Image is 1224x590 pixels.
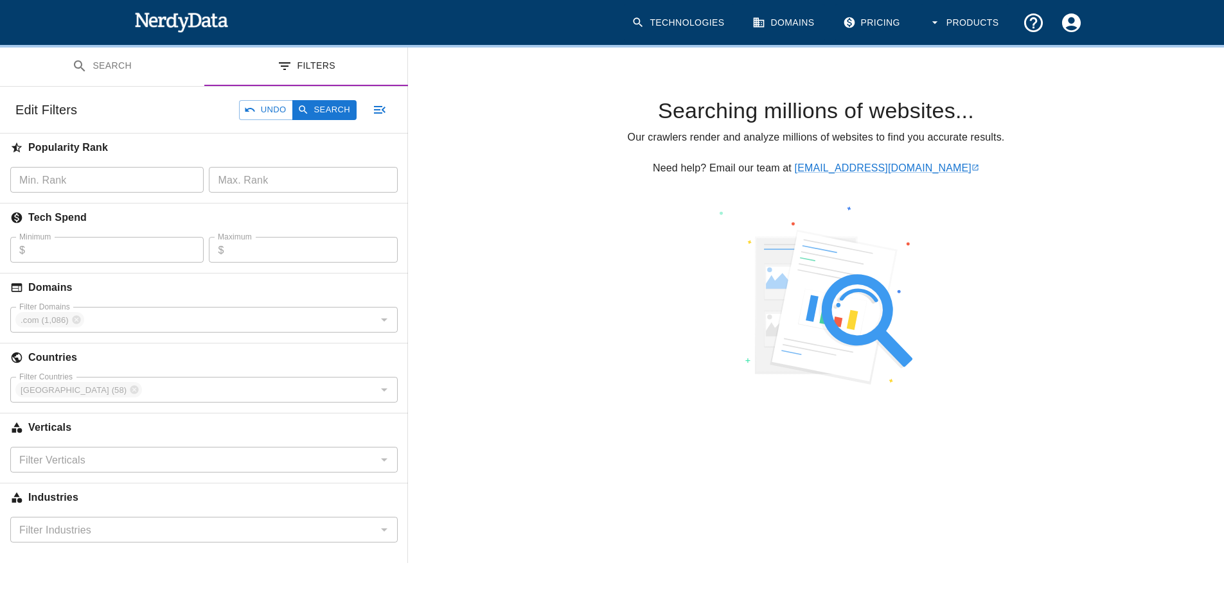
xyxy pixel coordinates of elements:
[10,237,204,263] div: $
[1015,4,1052,42] button: Support and Documentation
[134,9,229,35] img: NerdyData.com
[209,237,397,263] div: $
[239,100,293,120] button: Undo
[624,4,734,42] a: Technologies
[19,231,51,242] label: Minimum
[835,4,910,42] a: Pricing
[429,130,1203,176] p: Our crawlers render and analyze millions of websites to find you accurate results. Need help? Ema...
[292,100,357,120] button: Search
[795,162,979,173] a: [EMAIL_ADDRESS][DOMAIN_NAME]
[19,371,73,382] label: Filter Countries
[15,100,77,120] h6: Edit Filters
[921,4,1009,42] button: Products
[429,98,1203,125] h4: Searching millions of websites...
[204,46,409,87] button: Filters
[19,301,70,312] label: Filter Domains
[1052,4,1090,42] button: Account Settings
[745,4,824,42] a: Domains
[218,231,252,242] label: Maximum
